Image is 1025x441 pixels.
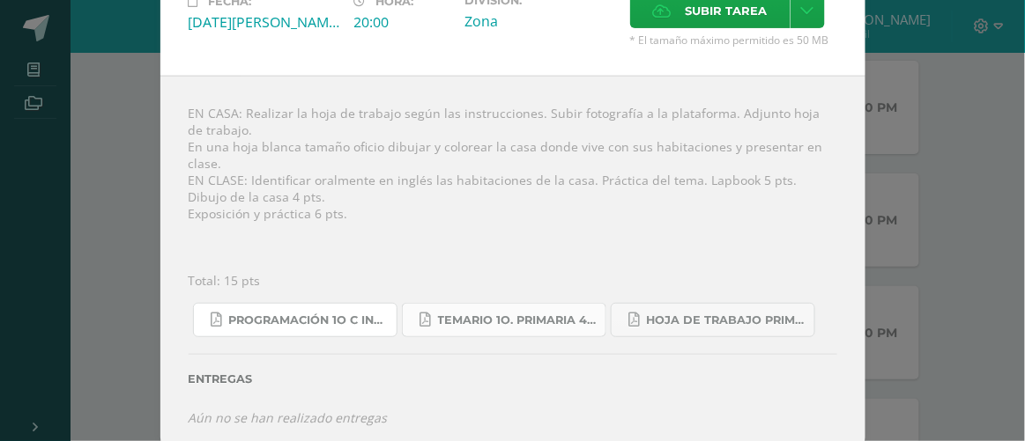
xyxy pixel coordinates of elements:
[438,313,597,327] span: Temario 1o. primaria 4-2025.pdf
[189,372,837,386] label: Entregas
[229,313,388,327] span: Programación 1o C Inglés.pdf
[611,303,815,337] a: Hoja de trabajo PRIMERO1.pdf
[464,11,616,31] div: Zona
[193,303,397,337] a: Programación 1o C Inglés.pdf
[189,409,388,426] i: Aún no se han realizado entregas
[402,303,606,337] a: Temario 1o. primaria 4-2025.pdf
[630,33,837,48] span: * El tamaño máximo permitido es 50 MB
[189,12,340,32] div: [DATE][PERSON_NAME]
[354,12,450,32] div: 20:00
[647,313,806,327] span: Hoja de trabajo PRIMERO1.pdf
